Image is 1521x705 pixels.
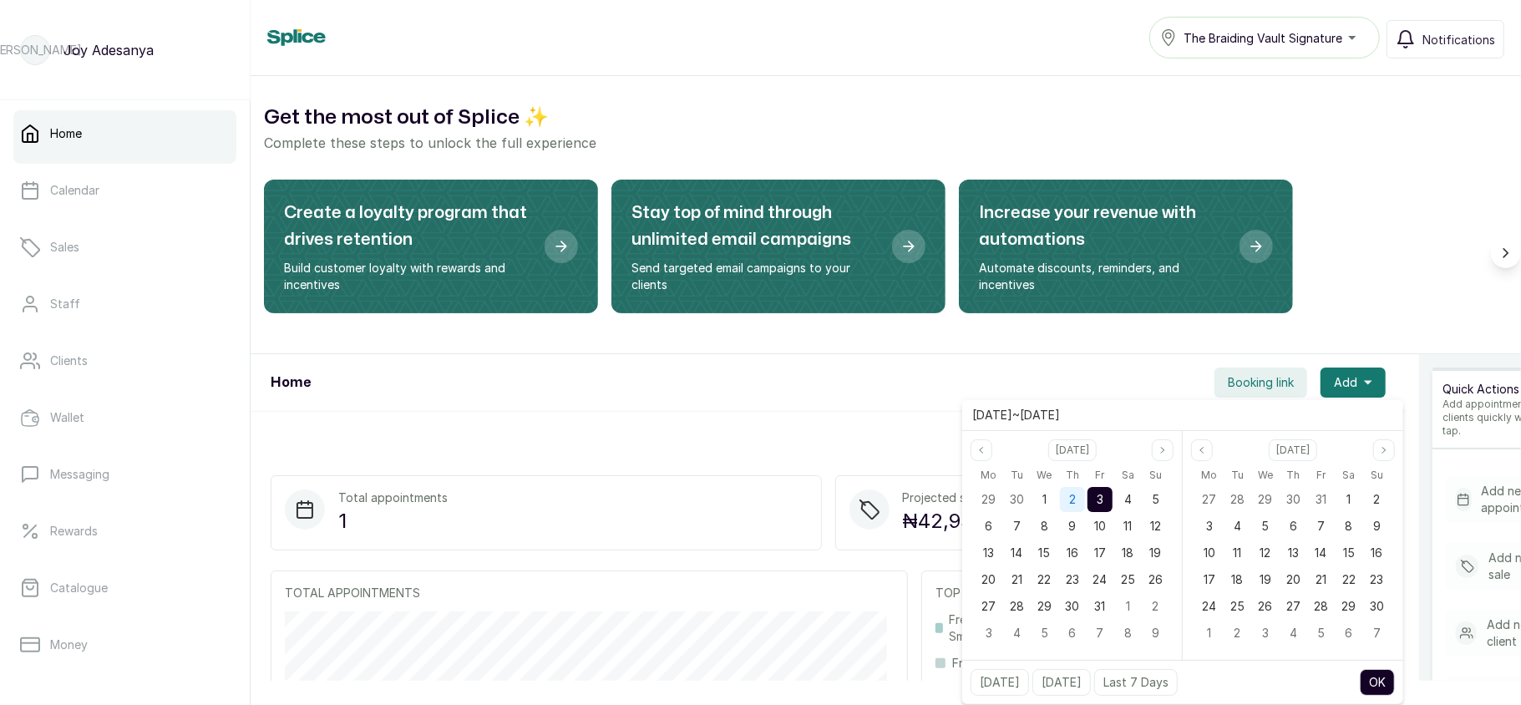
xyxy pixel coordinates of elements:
div: 05 Dec 2025 [1307,620,1335,647]
div: 29 Sep 2025 [975,486,1002,513]
div: 11 Oct 2025 [1114,513,1142,540]
div: 09 Nov 2025 [1142,620,1169,647]
p: Messaging [50,466,109,483]
div: 28 Oct 2025 [1224,486,1251,513]
div: 01 Nov 2025 [1335,486,1362,513]
div: 30 Nov 2025 [1363,593,1391,620]
button: [DATE] [1032,669,1091,696]
div: Saturday [1335,464,1362,486]
span: 3 [1262,626,1269,640]
h2: Stay top of mind through unlimited email campaigns [631,200,879,253]
span: 1 [1208,626,1212,640]
span: 31 [1316,492,1326,506]
span: 28 [1010,599,1024,613]
div: 04 Nov 2025 [1224,513,1251,540]
p: Projected sales [903,489,1016,506]
a: Wallet [13,394,236,441]
div: 05 Oct 2025 [1142,486,1169,513]
span: 29 [1258,492,1272,506]
div: 27 Oct 2025 [1195,486,1223,513]
span: 22 [1342,572,1356,586]
div: 10 Oct 2025 [1086,513,1113,540]
span: 17 [1204,572,1215,586]
button: Next month [1152,439,1174,461]
div: 30 Sep 2025 [1003,486,1031,513]
span: 4 [1124,492,1132,506]
span: Sa [1343,465,1356,485]
div: 18 Oct 2025 [1114,540,1142,566]
button: Select month [1269,439,1317,461]
div: 09 Nov 2025 [1363,513,1391,540]
div: 22 Nov 2025 [1335,566,1362,593]
span: 3 [986,626,992,640]
span: 23 [1371,572,1384,586]
span: 8 [1124,626,1132,640]
span: 29 [1037,599,1052,613]
span: 8 [1041,519,1048,533]
span: 25 [1230,599,1245,613]
span: 28 [1314,599,1328,613]
p: 1 [338,506,448,536]
p: Joy Adesanya [63,40,154,60]
a: Home [13,110,236,157]
div: 24 Oct 2025 [1086,566,1113,593]
div: 23 Oct 2025 [1058,566,1086,593]
span: 5 [1317,626,1325,640]
svg: page previous [1197,445,1207,455]
svg: page previous [976,445,986,455]
div: 06 Oct 2025 [975,513,1002,540]
span: 5 [1152,492,1159,506]
div: Saturday [1114,464,1142,486]
p: Catalogue [50,580,108,596]
div: 27 Oct 2025 [975,593,1002,620]
div: 19 Oct 2025 [1142,540,1169,566]
div: Wednesday [1031,464,1058,486]
div: 13 Nov 2025 [1280,540,1307,566]
span: 7 [1013,519,1021,533]
span: Th [1066,465,1079,485]
span: Sa [1122,465,1134,485]
a: Rewards [13,508,236,555]
div: 06 Nov 2025 [1058,620,1086,647]
span: 14 [1316,545,1327,560]
p: Complete these steps to unlock the full experience [264,133,1508,153]
div: 28 Oct 2025 [1003,593,1031,620]
div: Create a loyalty program that drives retention [264,180,598,313]
a: Money [13,621,236,668]
div: 12 Nov 2025 [1251,540,1279,566]
button: Add [1321,368,1386,398]
span: 9 [1373,519,1381,533]
h2: Increase your revenue with automations [979,200,1226,253]
span: 14 [1011,545,1022,560]
div: 02 Nov 2025 [1142,593,1169,620]
div: Friday [1307,464,1335,486]
span: 4 [1290,626,1297,640]
span: 5 [1041,626,1048,640]
div: 12 Oct 2025 [1142,513,1169,540]
div: 01 Nov 2025 [1114,593,1142,620]
span: 11 [1123,519,1132,533]
div: 26 Nov 2025 [1251,593,1279,620]
p: Wallet [50,409,84,426]
span: 1 [1347,492,1351,506]
span: 1 [1042,492,1047,506]
div: 01 Dec 2025 [1195,620,1223,647]
div: 29 Nov 2025 [1335,593,1362,620]
div: 06 Dec 2025 [1335,620,1362,647]
div: Tuesday [1224,464,1251,486]
p: Send targeted email campaigns to your clients [631,260,879,293]
p: French Curls/[PERSON_NAME] Hair Installation - [GEOGRAPHIC_DATA] Hair Smedium Braid Size (Add on) [950,611,1371,645]
p: TOTAL APPOINTMENTS [285,585,894,601]
span: 30 [1286,492,1300,506]
span: 16 [1067,545,1078,560]
span: 26 [1258,599,1272,613]
p: Money [50,637,88,653]
span: Th [1286,465,1300,485]
span: 11 [1233,545,1241,560]
span: 20 [1286,572,1300,586]
div: 03 Nov 2025 [975,620,1002,647]
span: 2 [1069,492,1076,506]
span: 25 [1121,572,1135,586]
div: 21 Oct 2025 [1003,566,1031,593]
span: Fr [1316,465,1326,485]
